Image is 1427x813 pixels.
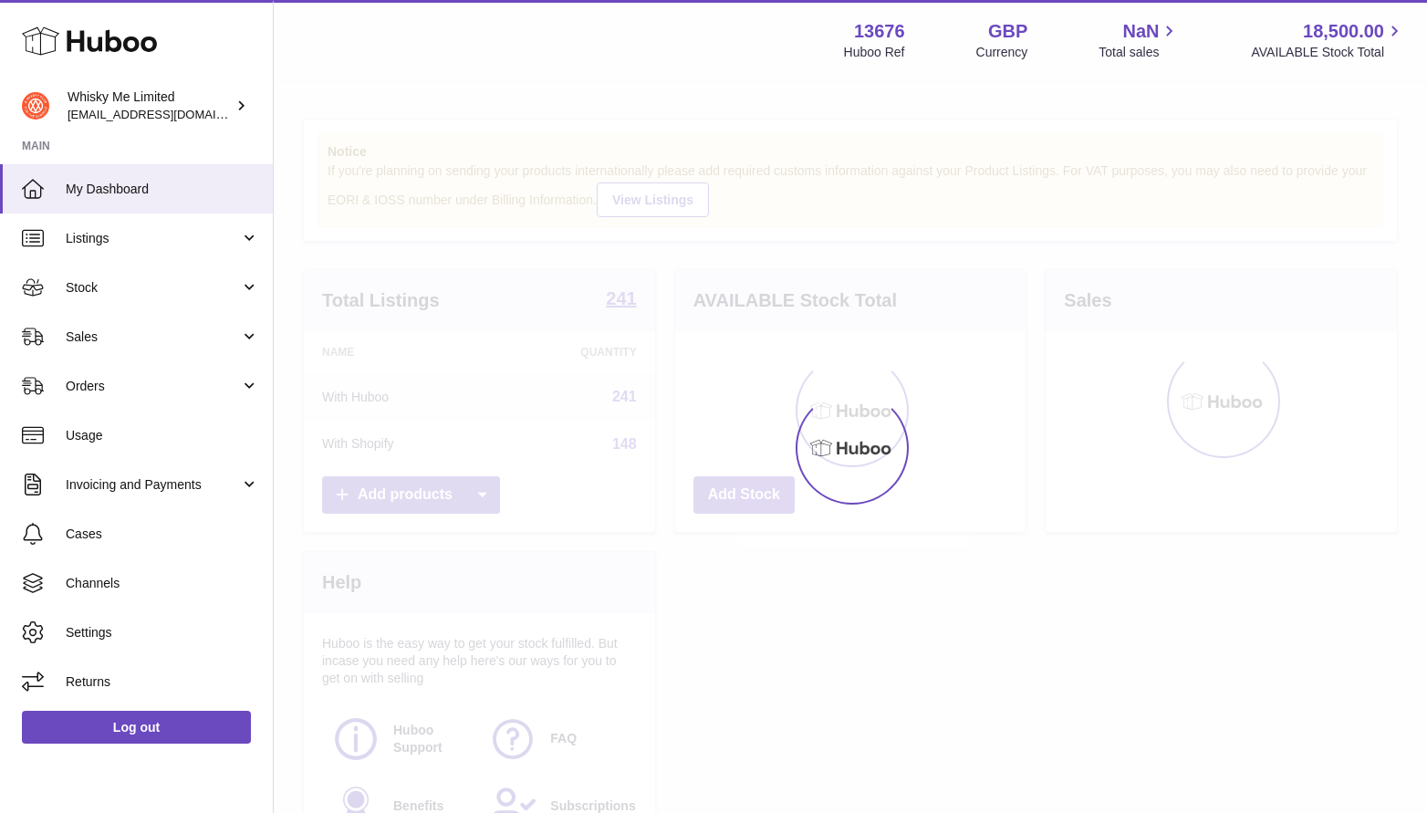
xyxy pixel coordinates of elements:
a: Log out [22,711,251,744]
div: Whisky Me Limited [68,89,232,123]
span: 18,500.00 [1303,19,1384,44]
span: Settings [66,624,259,641]
img: orders@whiskyshop.com [22,92,49,120]
span: My Dashboard [66,181,259,198]
span: Returns [66,673,259,691]
span: Listings [66,230,240,247]
span: [EMAIL_ADDRESS][DOMAIN_NAME] [68,107,268,121]
a: 18,500.00 AVAILABLE Stock Total [1251,19,1405,61]
span: Channels [66,575,259,592]
span: Stock [66,279,240,297]
div: Currency [976,44,1028,61]
span: Total sales [1099,44,1180,61]
strong: GBP [988,19,1027,44]
span: NaN [1122,19,1159,44]
span: AVAILABLE Stock Total [1251,44,1405,61]
span: Usage [66,427,259,444]
a: NaN Total sales [1099,19,1180,61]
span: Cases [66,526,259,543]
div: Huboo Ref [844,44,905,61]
span: Invoicing and Payments [66,476,240,494]
span: Sales [66,328,240,346]
strong: 13676 [854,19,905,44]
span: Orders [66,378,240,395]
